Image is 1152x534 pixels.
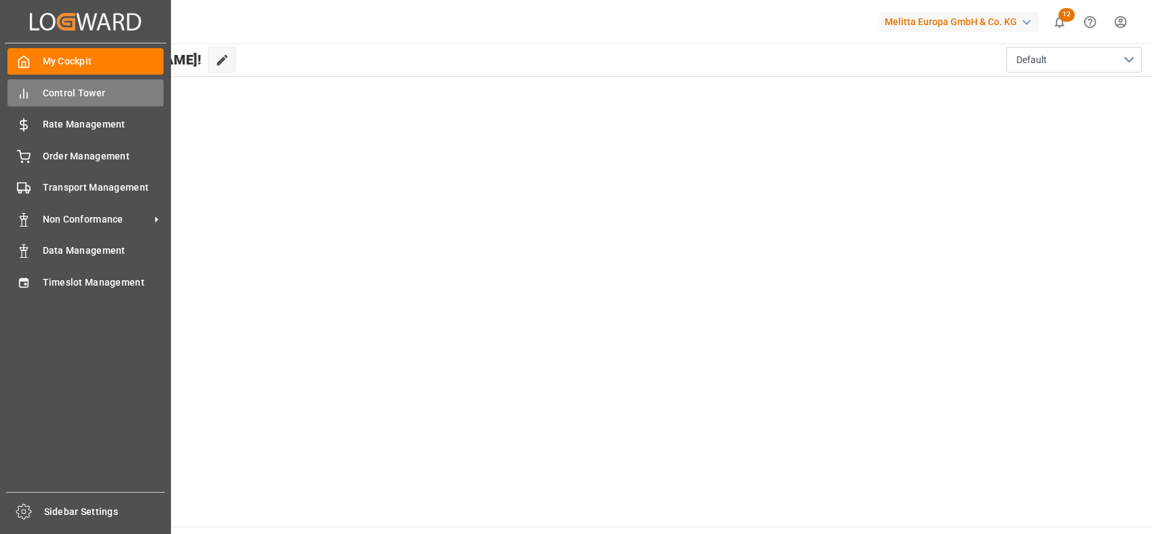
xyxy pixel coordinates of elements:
button: Help Center [1075,7,1105,37]
a: Rate Management [7,111,164,138]
a: Control Tower [7,79,164,106]
span: Default [1016,53,1047,67]
span: Data Management [43,244,164,258]
span: 12 [1058,8,1075,22]
button: open menu [1006,47,1142,73]
span: My Cockpit [43,54,164,69]
span: Order Management [43,149,164,164]
a: Order Management [7,142,164,169]
a: My Cockpit [7,48,164,75]
span: Transport Management [43,180,164,195]
span: Timeslot Management [43,275,164,290]
span: Sidebar Settings [44,505,166,519]
a: Transport Management [7,174,164,201]
a: Timeslot Management [7,269,164,295]
button: show 12 new notifications [1044,7,1075,37]
a: Data Management [7,237,164,264]
button: Melitta Europa GmbH & Co. KG [879,9,1044,35]
span: Non Conformance [43,212,150,227]
span: Control Tower [43,86,164,100]
div: Melitta Europa GmbH & Co. KG [879,12,1039,32]
span: Rate Management [43,117,164,132]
